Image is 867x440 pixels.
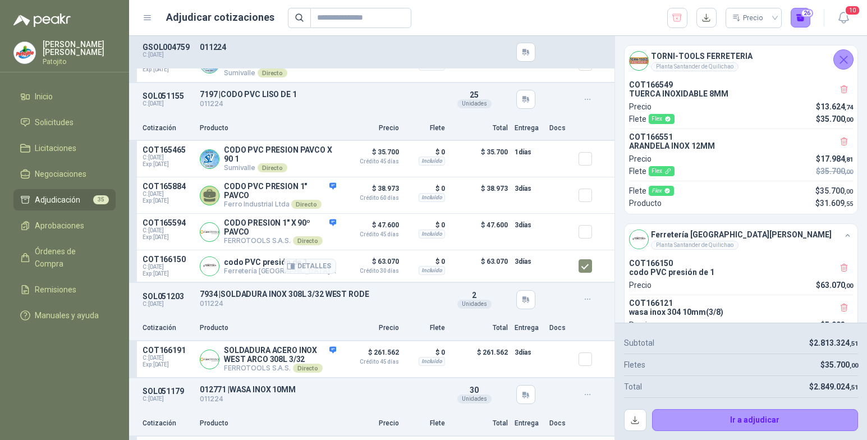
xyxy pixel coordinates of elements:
[629,259,853,268] p: COT166150
[343,159,399,164] span: Crédito 45 días
[791,8,811,28] button: 26
[224,200,336,209] p: Ferro Industrial Ltda
[833,49,854,70] button: Cerrar
[143,66,193,73] span: Exp: [DATE]
[452,323,508,333] p: Total
[850,340,858,347] span: ,51
[35,194,80,206] span: Adjudicación
[549,323,572,333] p: Docs
[816,100,853,113] p: $
[814,382,858,391] span: 2.849.024
[815,185,853,197] p: $
[651,62,738,71] div: Planta Santander de Quilichao
[845,156,853,163] span: ,81
[815,197,853,209] p: $
[845,282,853,290] span: ,00
[629,113,675,125] p: Flete
[406,123,445,134] p: Flete
[549,123,572,134] p: Docs
[13,137,116,159] a: Licitaciones
[470,386,479,395] span: 30
[258,68,287,77] div: Directo
[820,114,853,123] span: 35.700
[143,218,193,227] p: COT165594
[629,197,662,209] p: Producto
[35,90,53,103] span: Inicio
[200,123,336,134] p: Producto
[291,200,321,209] div: Directo
[629,299,853,308] p: COT166121
[143,182,193,191] p: COT165884
[35,116,74,129] span: Solicitudes
[13,241,116,274] a: Órdenes de Compra
[200,90,439,99] p: 7197 | CODO PVC LISO DE 1
[143,292,193,301] p: SOL051203
[515,323,543,333] p: Entrega
[224,182,336,200] p: CODO PVC PRESION 1" PAVCO
[845,168,853,176] span: ,00
[200,385,439,394] p: 012771 | WASA INOX 10MM
[224,346,336,364] p: SOLDADURA ACERO INOX WEST ARCO 308L 3/32
[143,91,193,100] p: SOL051155
[625,45,857,76] div: Company LogoTORNI-TOOLS FERRETERIAPlanta Santander de Quilichao
[732,10,765,26] div: Precio
[630,230,648,249] img: Company Logo
[845,200,853,208] span: ,55
[825,320,853,329] span: 5.903
[143,234,193,241] span: Exp: [DATE]
[820,102,853,111] span: 13.624
[43,58,116,65] p: Patojito
[820,167,853,176] span: 35.700
[816,279,853,291] p: $
[845,104,853,111] span: ,74
[143,100,193,107] p: C: [DATE]
[629,80,853,89] p: COT166549
[419,357,445,366] div: Incluido
[343,255,399,274] p: $ 63.070
[629,279,652,291] p: Precio
[43,40,116,56] p: [PERSON_NAME] [PERSON_NAME]
[343,418,399,429] p: Precio
[35,245,105,270] span: Órdenes de Compra
[200,290,439,299] p: 7934 | SOLDADURA INOX 308L 3/32 WEST RODE
[224,236,336,245] p: FERROTOOLS S.A.S.
[406,323,445,333] p: Flete
[629,153,652,165] p: Precio
[652,409,859,432] button: Ir a adjudicar
[143,361,193,368] span: Exp: [DATE]
[845,116,853,123] span: ,00
[200,99,439,109] p: 011224
[293,236,323,245] div: Directo
[845,322,853,329] span: ,35
[629,165,675,177] p: Flete
[406,182,445,195] p: $ 0
[809,337,858,349] p: $
[850,362,858,369] span: ,00
[343,268,399,274] span: Crédito 30 días
[143,323,193,333] p: Cotización
[809,381,858,393] p: $
[200,223,219,241] img: Company Logo
[816,165,853,177] p: $
[166,10,274,25] h1: Adjudicar cotizaciones
[515,182,543,195] p: 3 días
[293,364,323,373] div: Directo
[419,193,445,202] div: Incluido
[419,266,445,275] div: Incluido
[820,319,853,331] p: $
[143,154,193,161] span: C: [DATE]
[143,301,193,308] p: C: [DATE]
[13,112,116,133] a: Solicitudes
[850,384,858,391] span: ,51
[515,346,543,359] p: 3 días
[13,279,116,300] a: Remisiones
[143,418,193,429] p: Cotización
[820,154,853,163] span: 17.984
[845,188,853,195] span: ,00
[35,168,86,180] span: Negociaciones
[452,255,508,277] p: $ 63.070
[457,99,492,108] div: Unidades
[406,418,445,429] p: Flete
[200,394,439,405] p: 011224
[143,264,193,271] span: C: [DATE]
